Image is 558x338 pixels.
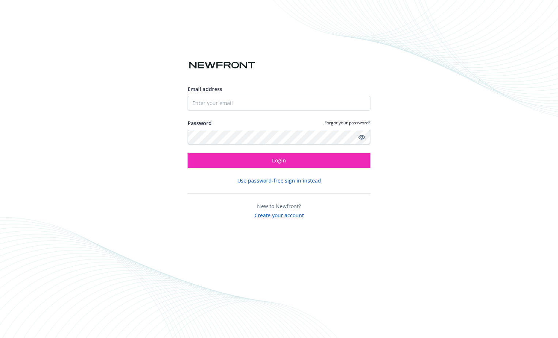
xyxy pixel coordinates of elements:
input: Enter your password [188,130,370,144]
a: Forgot your password? [324,120,370,126]
button: Login [188,153,370,168]
span: Email address [188,86,222,93]
label: Password [188,119,212,127]
span: New to Newfront? [257,203,301,210]
img: Newfront logo [188,59,257,72]
a: Show password [357,133,366,142]
button: Use password-free sign in instead [237,177,321,184]
input: Enter your email [188,96,370,110]
button: Create your account [255,210,304,219]
span: Login [272,157,286,164]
